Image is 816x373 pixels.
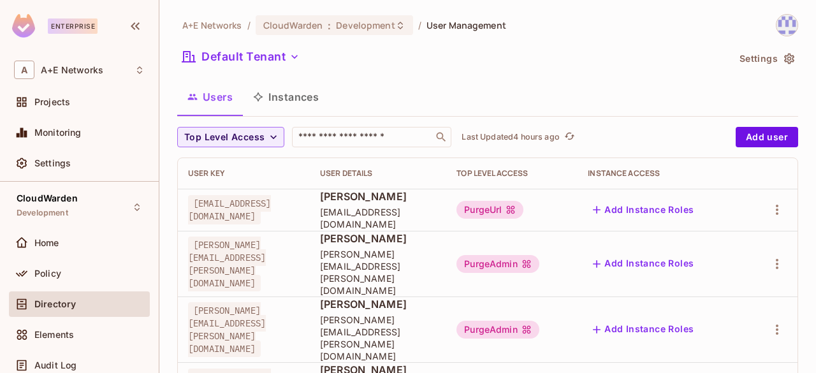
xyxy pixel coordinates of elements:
span: Monitoring [34,128,82,138]
span: Workspace: A+E Networks [41,65,103,75]
button: Add user [736,127,798,147]
span: Elements [34,330,74,340]
img: SReyMgAAAABJRU5ErkJggg== [12,14,35,38]
span: Audit Log [34,360,76,370]
span: Click to refresh data [560,129,578,145]
span: [PERSON_NAME][EMAIL_ADDRESS][PERSON_NAME][DOMAIN_NAME] [320,314,436,362]
span: A [14,61,34,79]
span: [PERSON_NAME] [320,231,436,245]
button: Users [177,81,243,113]
span: Development [336,19,395,31]
span: : [327,20,331,31]
li: / [247,19,251,31]
span: Home [34,238,59,248]
div: Top Level Access [456,168,567,179]
div: PurgeAdmin [456,321,539,339]
span: [PERSON_NAME][EMAIL_ADDRESS][PERSON_NAME][DOMAIN_NAME] [320,248,436,296]
button: Add Instance Roles [588,319,699,340]
span: Directory [34,299,76,309]
button: Settings [734,48,798,69]
div: PurgeAdmin [456,255,539,273]
div: Instance Access [588,168,735,179]
img: Muhammad Kassali [776,15,798,36]
span: User Management [426,19,506,31]
li: / [418,19,421,31]
button: Add Instance Roles [588,254,699,274]
div: Enterprise [48,18,98,34]
span: [PERSON_NAME] [320,297,436,311]
span: [PERSON_NAME] [320,189,436,203]
p: Last Updated 4 hours ago [462,132,559,142]
span: CloudWarden [263,19,323,31]
button: Add Instance Roles [588,200,699,220]
span: [PERSON_NAME][EMAIL_ADDRESS][PERSON_NAME][DOMAIN_NAME] [188,302,266,357]
button: Instances [243,81,329,113]
span: Policy [34,268,61,279]
span: Top Level Access [184,129,265,145]
span: Development [17,208,68,218]
span: refresh [564,131,575,143]
div: User Key [188,168,300,179]
span: [PERSON_NAME][EMAIL_ADDRESS][PERSON_NAME][DOMAIN_NAME] [188,237,266,291]
button: Default Tenant [177,47,305,67]
div: PurgeUrl [456,201,523,219]
span: Settings [34,158,71,168]
span: [EMAIL_ADDRESS][DOMAIN_NAME] [188,195,271,224]
div: User Details [320,168,436,179]
span: CloudWarden [17,193,78,203]
button: refresh [562,129,578,145]
span: Projects [34,97,70,107]
button: Top Level Access [177,127,284,147]
span: the active workspace [182,19,242,31]
span: [EMAIL_ADDRESS][DOMAIN_NAME] [320,206,436,230]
